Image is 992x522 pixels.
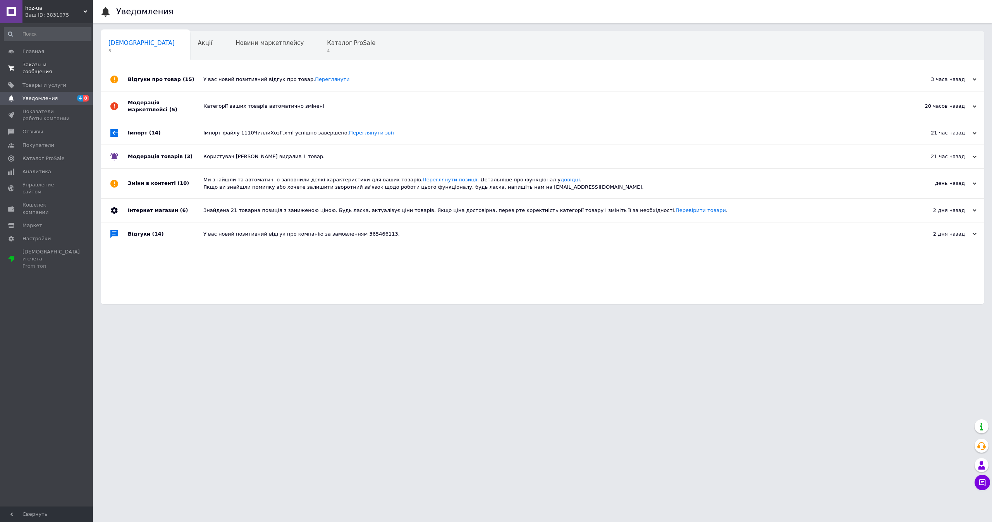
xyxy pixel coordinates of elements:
div: Ми знайшли та автоматично заповнили деякі характеристики для ваших товарів. . Детальніше про функ... [203,176,899,190]
div: 21 час назад [899,129,977,136]
span: Аналитика [22,168,51,175]
span: Покупатели [22,142,54,149]
span: Заказы и сообщения [22,61,72,75]
div: Зміни в контенті [128,169,203,198]
span: 4 [327,48,375,54]
div: 20 часов назад [899,103,977,110]
div: день назад [899,180,977,187]
span: (6) [180,207,188,213]
span: Отзывы [22,128,43,135]
a: Переглянути позиції [423,177,477,183]
span: 4 [77,95,83,102]
div: 21 час назад [899,153,977,160]
span: Маркет [22,222,42,229]
span: 8 [108,48,175,54]
span: Уведомления [22,95,58,102]
div: 2 дня назад [899,231,977,238]
div: Категорії ваших товарів автоматично змінені [203,103,899,110]
div: У вас новий позитивний відгук про компанію за замовленням 365466113. [203,231,899,238]
div: Ваш ID: 3831075 [25,12,93,19]
span: (14) [152,231,164,237]
span: 8 [83,95,89,102]
div: Інтернет магазин [128,199,203,222]
span: Настройки [22,235,51,242]
button: Чат с покупателем [975,475,990,490]
span: (15) [183,76,194,82]
div: У вас новий позитивний відгук про товар. [203,76,899,83]
span: Каталог ProSale [327,40,375,47]
span: Новини маркетплейсу [236,40,304,47]
a: довідці [560,177,580,183]
span: [DEMOGRAPHIC_DATA] [108,40,175,47]
span: Показатели работы компании [22,108,72,122]
span: (5) [169,107,177,112]
div: Відгуки [128,222,203,246]
a: Переглянути звіт [349,130,395,136]
span: Товары и услуги [22,82,66,89]
div: Імпорт [128,121,203,145]
span: [DEMOGRAPHIC_DATA] и счета [22,248,80,270]
h1: Уведомления [116,7,174,16]
a: Перевірити товари [676,207,726,213]
span: (14) [149,130,161,136]
span: hoz-ua [25,5,83,12]
span: (3) [184,153,193,159]
span: (10) [177,180,189,186]
div: Prom топ [22,263,80,270]
div: 3 часа назад [899,76,977,83]
div: Відгуки про товар [128,68,203,91]
div: Модерація маркетплейсі [128,91,203,121]
input: Поиск [4,27,91,41]
div: Імпорт файлу 1110ЧиллиХозГ.xml успішно завершено. [203,129,899,136]
span: Акції [198,40,213,47]
span: Главная [22,48,44,55]
div: Знайдена 21 товарна позиція з заниженою ціною. Будь ласка, актуалізує ціни товарів. Якщо ціна дос... [203,207,899,214]
span: Управление сайтом [22,181,72,195]
span: Каталог ProSale [22,155,64,162]
span: Кошелек компании [22,202,72,215]
div: Модерація товарів [128,145,203,168]
div: Користувач [PERSON_NAME] видалив 1 товар. [203,153,899,160]
div: 2 дня назад [899,207,977,214]
a: Переглянути [315,76,349,82]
